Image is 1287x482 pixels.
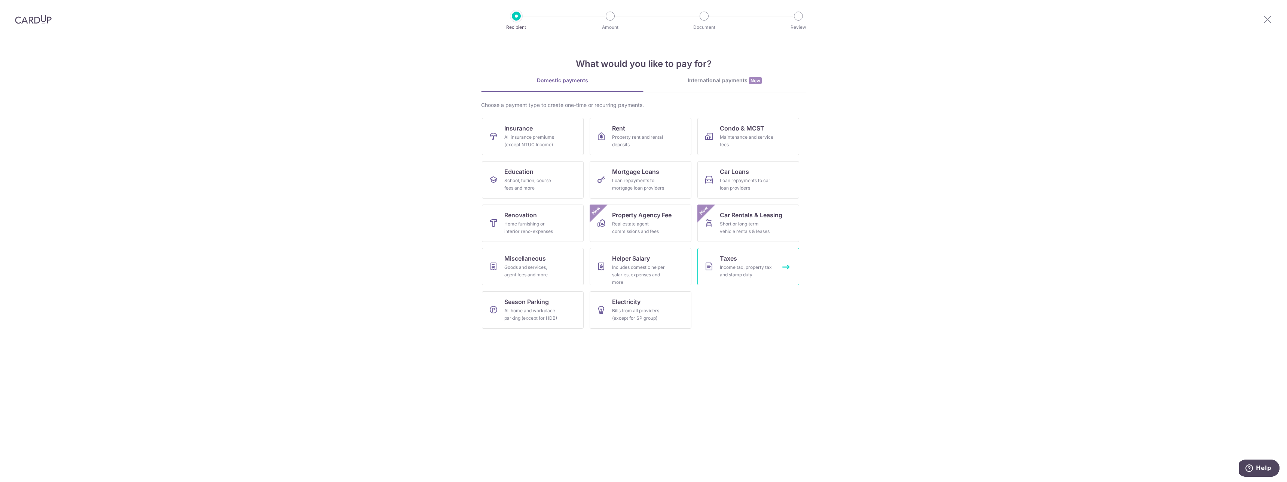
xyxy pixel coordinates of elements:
[590,161,691,199] a: Mortgage LoansLoan repayments to mortgage loan providers
[612,307,666,322] div: Bills from all providers (except for SP group)
[643,77,806,85] div: International payments
[720,254,737,263] span: Taxes
[590,205,691,242] a: Property Agency FeeReal estate agent commissions and feesNew
[504,124,533,133] span: Insurance
[612,177,666,192] div: Loan repayments to mortgage loan providers
[482,291,584,329] a: Season ParkingAll home and workplace parking (except for HDB)
[720,211,782,219] span: Car Rentals & Leasing
[15,15,52,24] img: CardUp
[590,205,602,217] span: New
[698,205,710,217] span: New
[612,211,672,219] span: Property Agency Fee
[504,220,558,235] div: Home furnishing or interior reno-expenses
[697,248,799,285] a: TaxesIncome tax, property tax and stamp duty
[590,291,691,329] a: ElectricityBills from all providers (except for SP group)
[482,248,584,285] a: MiscellaneousGoods and services, agent fees and more
[612,264,666,286] div: Includes domestic helper salaries, expenses and more
[612,297,641,306] span: Electricity
[481,101,806,109] div: Choose a payment type to create one-time or recurring payments.
[771,24,826,31] p: Review
[612,254,650,263] span: Helper Salary
[504,254,546,263] span: Miscellaneous
[481,77,643,84] div: Domestic payments
[482,161,584,199] a: EducationSchool, tuition, course fees and more
[612,167,659,176] span: Mortgage Loans
[583,24,638,31] p: Amount
[504,264,558,279] div: Goods and services, agent fees and more
[504,167,534,176] span: Education
[482,205,584,242] a: RenovationHome furnishing or interior reno-expenses
[504,307,558,322] div: All home and workplace parking (except for HDB)
[504,211,537,219] span: Renovation
[17,5,32,12] span: Help
[720,220,774,235] div: Short or long‑term vehicle rentals & leases
[720,133,774,148] div: Maintenance and service fees
[504,297,549,306] span: Season Parking
[720,167,749,176] span: Car Loans
[720,177,774,192] div: Loan repayments to car loan providers
[697,161,799,199] a: Car LoansLoan repayments to car loan providers
[590,118,691,155] a: RentProperty rent and rental deposits
[612,220,666,235] div: Real estate agent commissions and fees
[720,124,764,133] span: Condo & MCST
[489,24,544,31] p: Recipient
[481,57,806,71] h4: What would you like to pay for?
[749,77,762,84] span: New
[697,118,799,155] a: Condo & MCSTMaintenance and service fees
[504,133,558,148] div: All insurance premiums (except NTUC Income)
[590,248,691,285] a: Helper SalaryIncludes domestic helper salaries, expenses and more
[720,264,774,279] div: Income tax, property tax and stamp duty
[612,124,625,133] span: Rent
[612,133,666,148] div: Property rent and rental deposits
[697,205,799,242] a: Car Rentals & LeasingShort or long‑term vehicle rentals & leasesNew
[482,118,584,155] a: InsuranceAll insurance premiums (except NTUC Income)
[676,24,732,31] p: Document
[1239,460,1280,478] iframe: Opens a widget where you can find more information
[504,177,558,192] div: School, tuition, course fees and more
